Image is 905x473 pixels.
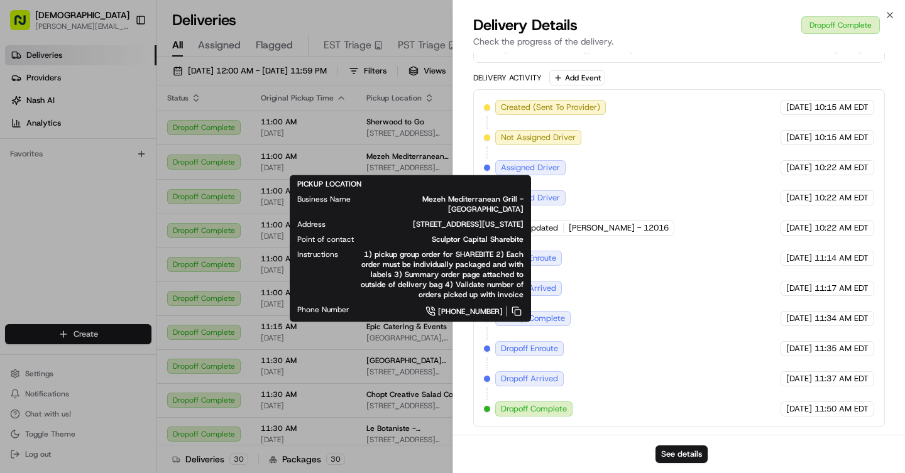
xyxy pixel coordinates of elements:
span: [DATE] [786,192,812,204]
span: 11:35 AM EDT [814,343,869,354]
span: Point of contact [297,234,354,244]
span: [STREET_ADDRESS][US_STATE] [346,219,524,229]
span: Pylon [125,213,152,222]
span: Sculptor Capital Sharebite [374,234,524,244]
a: 📗Knowledge Base [8,177,101,200]
button: See details [655,445,708,463]
span: 10:15 AM EDT [814,102,869,113]
span: Delivery Details [473,15,578,35]
span: [DATE] [786,132,812,143]
span: Pickup Complete [501,313,565,324]
div: Delivery Activity [473,73,542,83]
span: [DATE] [786,343,812,354]
span: [DATE] [786,373,812,384]
span: Assigned Driver [501,162,560,173]
span: [PERSON_NAME] - 12016 [569,222,669,234]
span: Mezeh Mediterranean Grill - [GEOGRAPHIC_DATA] [371,194,524,214]
span: 11:50 AM EDT [814,403,869,415]
span: 11:17 AM EDT [814,283,869,294]
span: PICKUP LOCATION [297,179,361,189]
span: Knowledge Base [25,182,96,195]
span: 10:15 AM EDT [814,132,869,143]
span: 10:22 AM EDT [814,162,869,173]
span: 10:22 AM EDT [814,192,869,204]
div: We're available if you need us! [43,133,159,143]
a: [PHONE_NUMBER] [370,305,524,318]
div: 💻 [106,183,116,193]
a: 💻API Documentation [101,177,207,200]
span: 1) pickup group order for SHAREBITE 2) Each order must be individually packaged and with labels 3... [358,249,524,300]
span: Business Name [297,194,351,204]
input: Clear [33,81,207,94]
span: Phone Number [297,305,349,315]
span: API Documentation [119,182,202,195]
span: [DATE] [786,253,812,264]
span: 10:22 AM EDT [814,222,869,234]
span: [DATE] [786,403,812,415]
span: [DATE] [786,102,812,113]
div: 📗 [13,183,23,193]
button: Start new chat [214,124,229,139]
span: Dropoff Enroute [501,343,558,354]
span: Dropoff Complete [501,403,567,415]
button: Add Event [549,70,605,85]
span: Created (Sent To Provider) [501,102,600,113]
img: Nash [13,13,38,38]
span: [DATE] [786,162,812,173]
span: Not Assigned Driver [501,132,576,143]
span: [DATE] [786,222,812,234]
span: 11:14 AM EDT [814,253,869,264]
span: Address [297,219,326,229]
span: [DATE] [786,283,812,294]
span: [PHONE_NUMBER] [438,307,503,317]
span: Instructions [297,249,338,259]
span: 11:37 AM EDT [814,373,869,384]
p: Welcome 👋 [13,50,229,70]
img: 1736555255976-a54dd68f-1ca7-489b-9aae-adbdc363a1c4 [13,120,35,143]
p: Check the progress of the delivery. [473,35,885,48]
span: [DATE] [786,313,812,324]
div: Start new chat [43,120,206,133]
span: 11:34 AM EDT [814,313,869,324]
span: Dropoff Arrived [501,373,558,384]
a: Powered byPylon [89,212,152,222]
